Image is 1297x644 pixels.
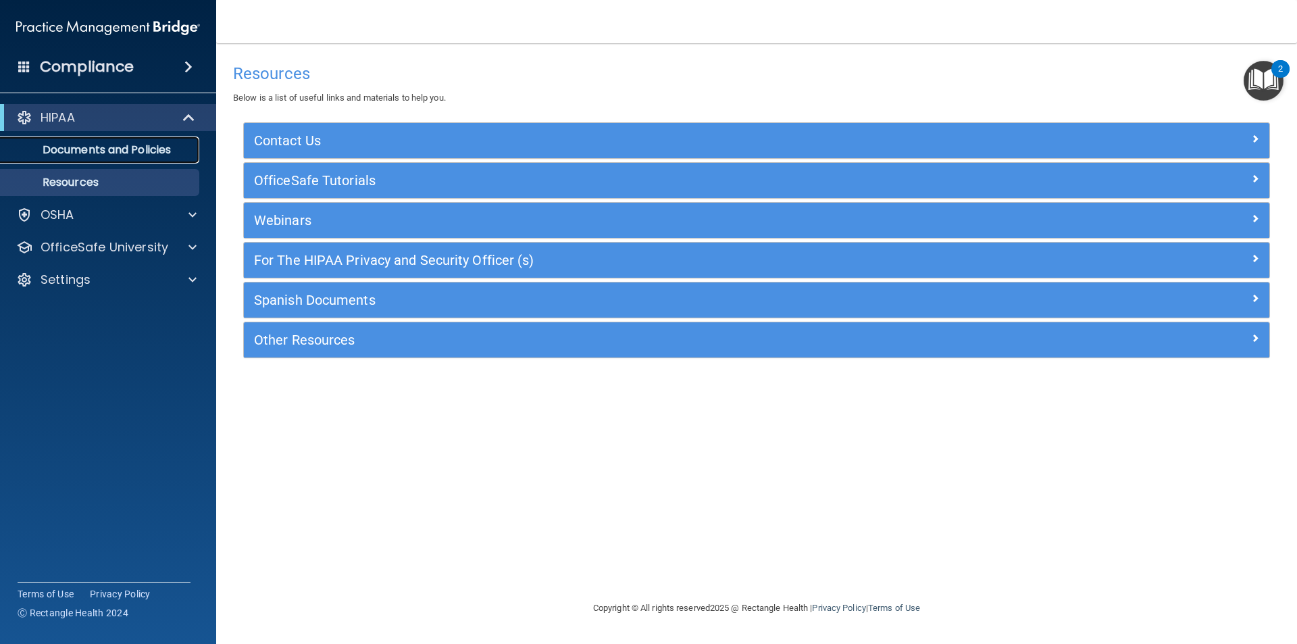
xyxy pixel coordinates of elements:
a: For The HIPAA Privacy and Security Officer (s) [254,249,1259,271]
a: Other Resources [254,329,1259,351]
a: OSHA [16,207,197,223]
div: Copyright © All rights reserved 2025 @ Rectangle Health | | [510,587,1003,630]
h5: OfficeSafe Tutorials [254,173,1003,188]
a: OfficeSafe University [16,239,197,255]
iframe: Drift Widget Chat Controller [1063,548,1281,602]
span: Below is a list of useful links and materials to help you. [233,93,446,103]
button: Open Resource Center, 2 new notifications [1244,61,1283,101]
a: Contact Us [254,130,1259,151]
a: Webinars [254,209,1259,231]
h5: Webinars [254,213,1003,228]
p: OfficeSafe University [41,239,168,255]
h4: Resources [233,65,1280,82]
a: OfficeSafe Tutorials [254,170,1259,191]
span: Ⓒ Rectangle Health 2024 [18,606,128,620]
p: Documents and Policies [9,143,193,157]
h5: Contact Us [254,133,1003,148]
p: Settings [41,272,91,288]
h5: For The HIPAA Privacy and Security Officer (s) [254,253,1003,268]
a: HIPAA [16,109,196,126]
h4: Compliance [40,57,134,76]
div: 2 [1278,69,1283,86]
a: Privacy Policy [90,587,151,601]
a: Spanish Documents [254,289,1259,311]
img: PMB logo [16,14,200,41]
p: HIPAA [41,109,75,126]
h5: Spanish Documents [254,293,1003,307]
a: Privacy Policy [812,603,865,613]
a: Terms of Use [868,603,920,613]
a: Terms of Use [18,587,74,601]
h5: Other Resources [254,332,1003,347]
p: Resources [9,176,193,189]
a: Settings [16,272,197,288]
p: OSHA [41,207,74,223]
